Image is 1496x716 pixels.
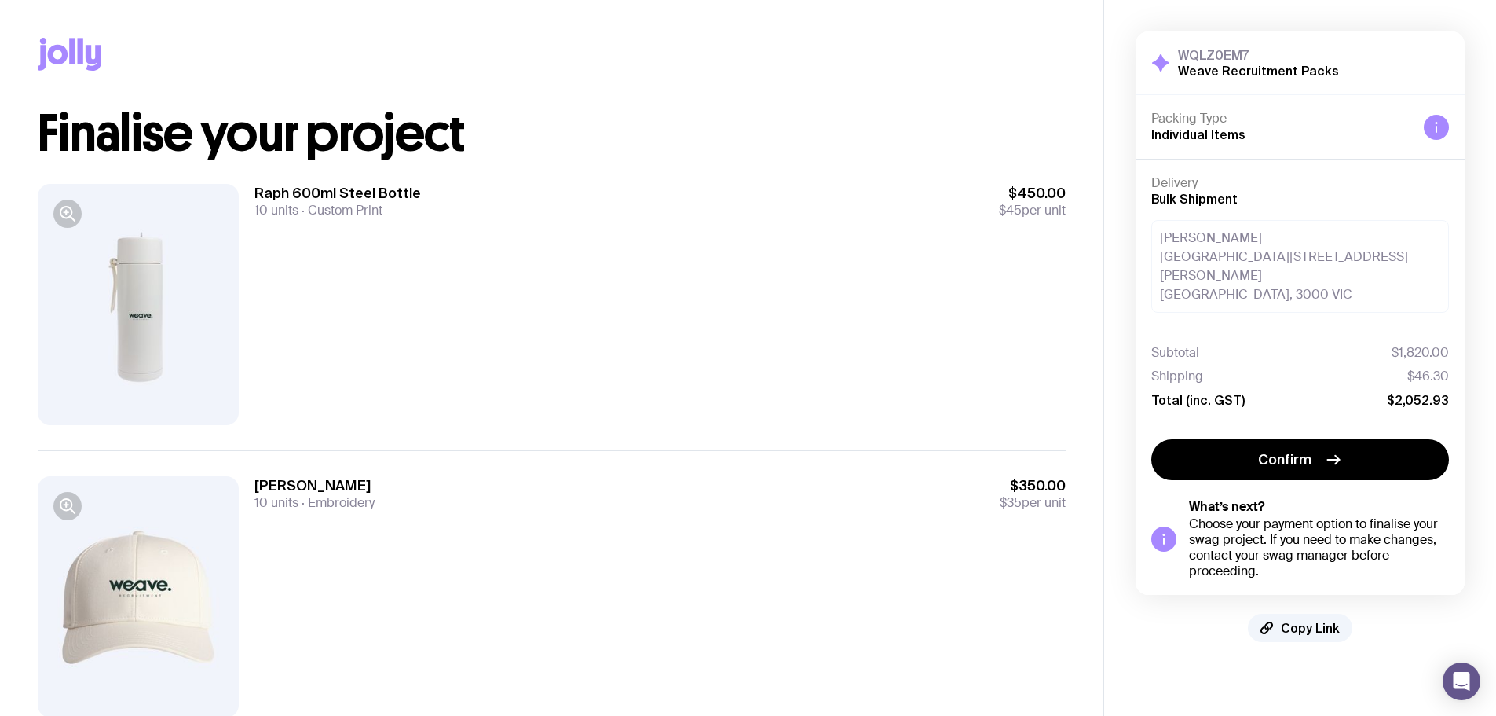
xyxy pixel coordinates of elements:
[1258,450,1311,469] span: Confirm
[1000,476,1066,495] span: $350.00
[1151,220,1449,313] div: [PERSON_NAME] [GEOGRAPHIC_DATA][STREET_ADDRESS][PERSON_NAME] [GEOGRAPHIC_DATA], 3000 VIC
[1151,439,1449,480] button: Confirm
[254,494,298,511] span: 10 units
[1000,494,1022,511] span: $35
[1392,345,1449,361] span: $1,820.00
[298,202,382,218] span: Custom Print
[254,476,375,495] h3: [PERSON_NAME]
[1151,392,1245,408] span: Total (inc. GST)
[1248,614,1352,642] button: Copy Link
[999,203,1066,218] span: per unit
[999,184,1066,203] span: $450.00
[254,184,421,203] h3: Raph 600ml Steel Bottle
[1189,499,1449,515] h5: What’s next?
[1178,63,1339,79] h2: Weave Recruitment Packs
[1443,663,1480,700] div: Open Intercom Messenger
[254,202,298,218] span: 10 units
[1387,392,1449,408] span: $2,052.93
[999,202,1022,218] span: $45
[1151,192,1238,206] span: Bulk Shipment
[1151,175,1449,191] h4: Delivery
[298,494,375,511] span: Embroidery
[1178,47,1339,63] h3: WQLZ0EM7
[1151,345,1199,361] span: Subtotal
[1407,369,1449,384] span: $46.30
[1151,127,1245,141] span: Individual Items
[1281,620,1340,636] span: Copy Link
[1151,369,1203,384] span: Shipping
[1189,516,1449,579] div: Choose your payment option to finalise your swag project. If you need to make changes, contact yo...
[38,108,1066,159] h1: Finalise your project
[1000,495,1066,511] span: per unit
[1151,111,1411,127] h4: Packing Type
